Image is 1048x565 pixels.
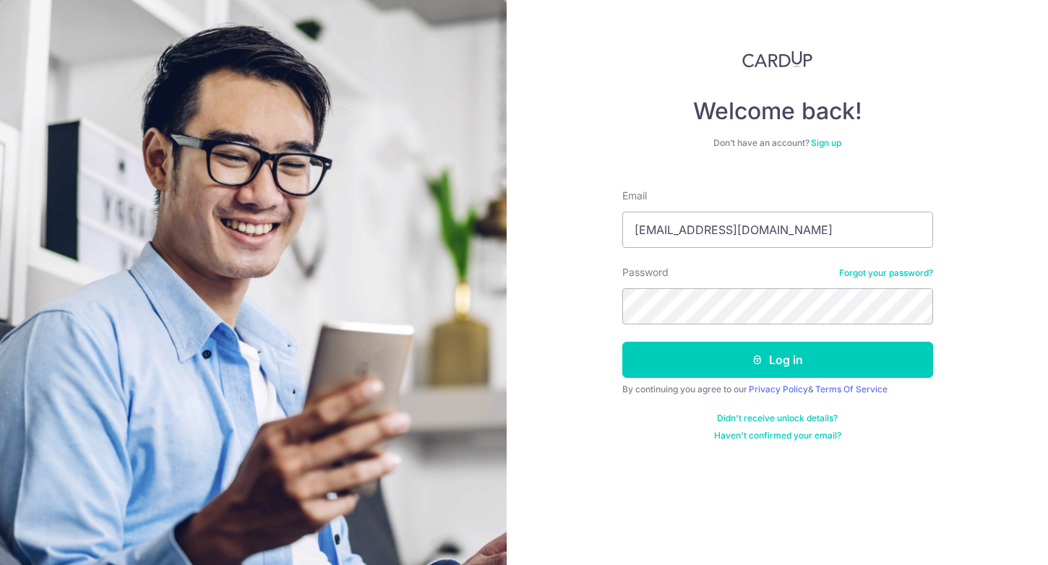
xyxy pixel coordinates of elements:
h4: Welcome back! [622,97,933,126]
input: Enter your Email [622,212,933,248]
label: Email [622,189,647,203]
div: Don’t have an account? [622,137,933,149]
div: By continuing you agree to our & [622,384,933,395]
a: Terms Of Service [815,384,888,394]
a: Forgot your password? [839,267,933,279]
a: Sign up [811,137,841,148]
img: CardUp Logo [742,51,813,68]
a: Haven't confirmed your email? [714,430,841,441]
label: Password [622,265,669,280]
a: Privacy Policy [749,384,808,394]
button: Log in [622,342,933,378]
a: Didn't receive unlock details? [717,413,838,424]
